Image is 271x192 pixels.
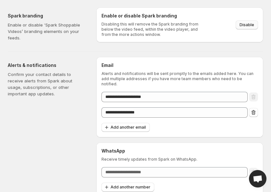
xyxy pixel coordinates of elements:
[101,148,258,154] h6: WhatsApp
[101,157,258,162] p: Receive timely updates from Spark on WhatsApp.
[8,13,86,19] h5: Spark branding
[101,62,258,69] h6: Email
[249,108,258,117] button: Remove email
[101,71,258,87] p: Alerts and notifications will be sent promptly to the emails added here. You can add multiple add...
[240,22,254,27] span: Disable
[249,170,266,187] a: Open chat
[101,22,202,37] p: Disabling this will remove the Spark branding from below the video feed, within the video player,...
[111,125,146,130] span: Add another email
[101,13,202,19] h6: Enable or disable Spark branding
[8,71,86,97] p: Confirm your contact details to receive alerts from Spark about usage, subscriptions, or other im...
[101,123,150,132] button: Add another email
[111,185,150,190] span: Add another number
[236,20,258,29] button: Disable
[8,22,86,41] p: Enable or disable ‘Spark Shoppable Videos’ branding elements on your feeds.
[8,62,86,69] h5: Alerts & notifications
[101,183,154,192] button: Add another number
